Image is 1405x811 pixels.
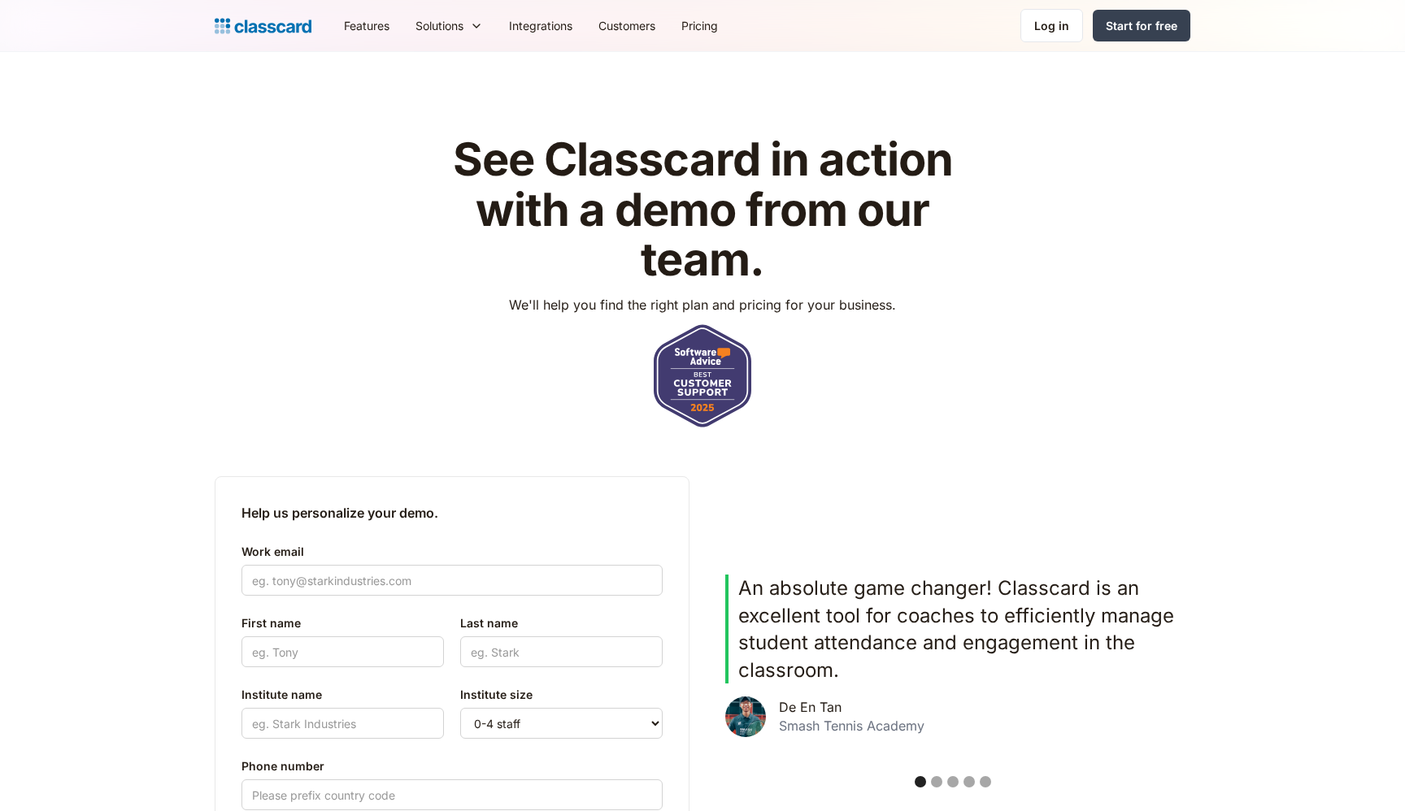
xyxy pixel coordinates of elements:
[980,776,991,787] div: Show slide 5 of 5
[241,685,444,705] label: Institute name
[496,7,585,44] a: Integrations
[241,708,444,739] input: eg. Stark Industries
[1034,17,1069,34] div: Log in
[215,15,311,37] a: home
[1093,10,1190,41] a: Start for free
[509,295,896,314] p: We'll help you find the right plan and pricing for your business.
[460,614,663,633] label: Last name
[947,776,959,787] div: Show slide 3 of 5
[1106,17,1177,34] div: Start for free
[460,685,663,705] label: Institute size
[453,132,953,287] strong: See Classcard in action with a demo from our team.
[779,700,842,715] div: De En Tan
[460,636,663,667] input: eg. Stark
[931,776,942,787] div: Show slide 2 of 5
[241,757,663,776] label: Phone number
[241,636,444,667] input: eg. Tony
[241,614,444,633] label: First name
[585,7,668,44] a: Customers
[725,575,1181,763] div: 1 of 5
[331,7,402,44] a: Features
[716,565,1190,800] div: carousel
[415,17,463,34] div: Solutions
[668,7,731,44] a: Pricing
[402,7,496,44] div: Solutions
[241,779,663,810] input: Please prefix country code
[738,575,1181,683] p: An absolute game changer! Classcard is an excellent tool for coaches to efficiently manage studen...
[241,542,663,562] label: Work email
[779,718,924,734] div: Smash Tennis Academy
[241,503,663,523] h2: Help us personalize your demo.
[241,565,663,596] input: eg. tony@starkindustries.com
[1020,9,1083,42] a: Log in
[915,776,926,787] div: Show slide 1 of 5
[963,776,975,787] div: Show slide 4 of 5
